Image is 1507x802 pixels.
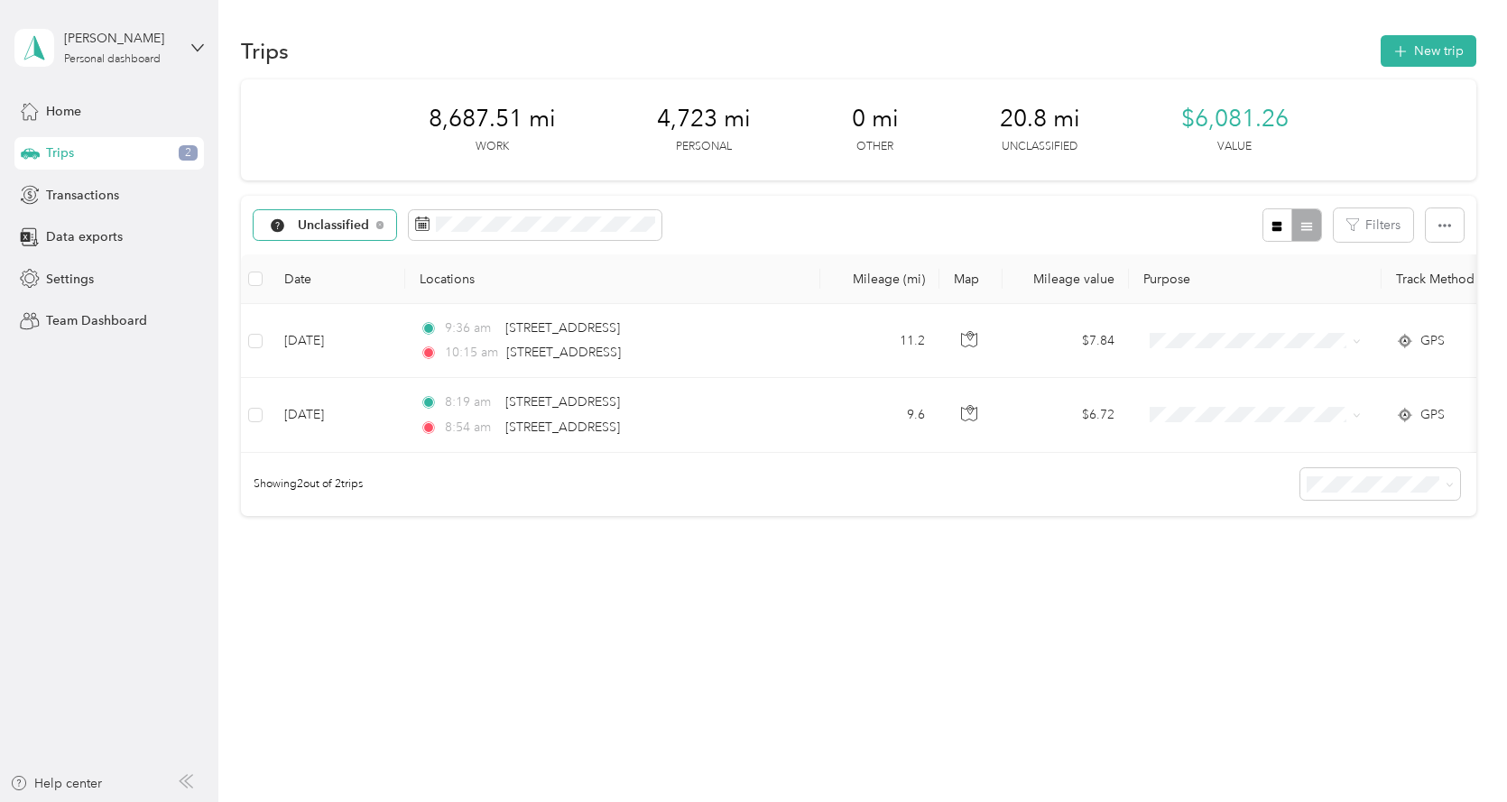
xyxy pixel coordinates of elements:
h1: Trips [241,41,289,60]
p: Value [1217,139,1252,155]
span: [STREET_ADDRESS] [505,419,620,435]
span: 10:15 am [445,343,498,363]
iframe: Everlance-gr Chat Button Frame [1406,701,1507,802]
span: GPS [1420,331,1445,351]
span: 9:36 am [445,318,496,338]
span: Transactions [46,186,119,205]
span: 8,687.51 mi [429,105,556,134]
span: [STREET_ADDRESS] [505,394,620,410]
span: Settings [46,270,94,289]
th: Map [939,254,1003,304]
p: Work [476,139,509,155]
span: Team Dashboard [46,311,147,330]
div: Personal dashboard [64,54,161,65]
span: 8:19 am [445,392,496,412]
p: Personal [676,139,732,155]
span: Data exports [46,227,123,246]
span: [STREET_ADDRESS] [505,320,620,336]
span: 0 mi [852,105,899,134]
span: GPS [1420,405,1445,425]
td: $7.84 [1003,304,1129,378]
td: [DATE] [270,378,405,452]
td: [DATE] [270,304,405,378]
div: [PERSON_NAME] [64,29,177,48]
th: Date [270,254,405,304]
span: Trips [46,143,74,162]
span: 4,723 mi [657,105,751,134]
td: 9.6 [820,378,939,452]
td: $6.72 [1003,378,1129,452]
td: 11.2 [820,304,939,378]
button: Help center [10,774,102,793]
span: 2 [179,145,198,161]
button: New trip [1381,35,1476,67]
span: 8:54 am [445,418,496,438]
span: $6,081.26 [1181,105,1289,134]
p: Unclassified [1002,139,1077,155]
button: Filters [1334,208,1413,242]
th: Mileage value [1003,254,1129,304]
span: Unclassified [298,219,370,232]
span: Showing 2 out of 2 trips [241,476,363,493]
th: Purpose [1129,254,1382,304]
th: Locations [405,254,820,304]
span: [STREET_ADDRESS] [506,345,621,360]
span: Home [46,102,81,121]
span: 20.8 mi [1000,105,1080,134]
th: Mileage (mi) [820,254,939,304]
p: Other [856,139,893,155]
